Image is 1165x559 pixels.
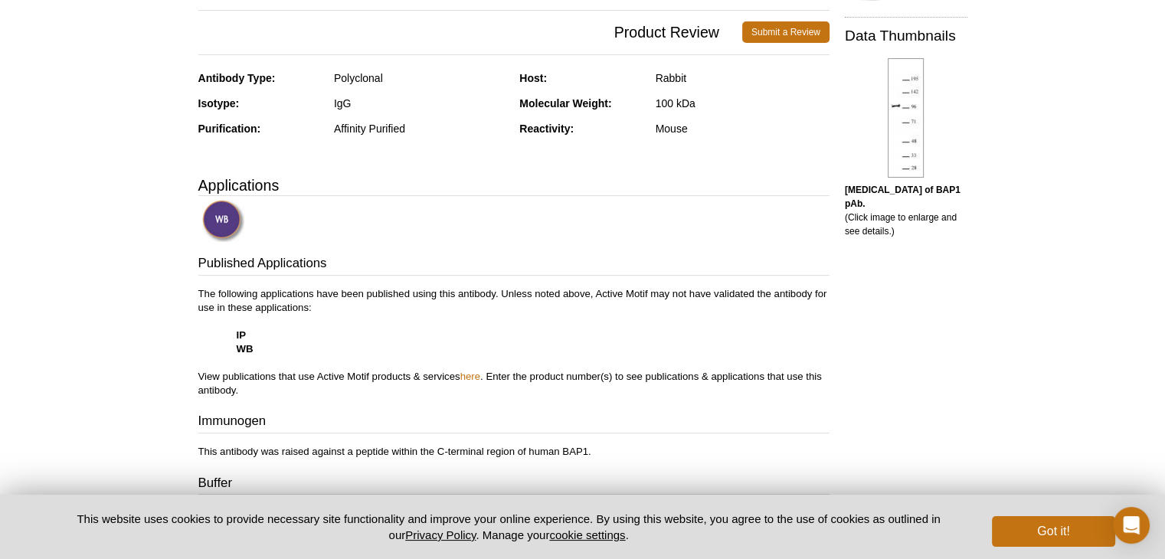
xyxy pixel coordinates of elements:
strong: Molecular Weight: [519,97,611,110]
div: Rabbit [656,71,830,85]
b: [MEDICAL_DATA] of BAP1 pAb. [845,185,960,209]
a: here [460,371,480,382]
button: Got it! [992,516,1114,547]
div: Open Intercom Messenger [1113,507,1150,544]
div: IgG [334,96,508,110]
img: Western Blot Validated [202,200,244,242]
a: Privacy Policy [405,528,476,541]
strong: Isotype: [198,97,240,110]
h3: Applications [198,174,830,197]
strong: Reactivity: [519,123,574,135]
p: The following applications have been published using this antibody. Unless noted above, Active Mo... [198,287,830,397]
span: Product Review [198,21,742,43]
p: (Click image to enlarge and see details.) [845,183,967,238]
strong: Antibody Type: [198,72,276,84]
h2: Data Thumbnails [845,29,967,43]
p: This antibody was raised against a peptide within the C-terminal region of human BAP1. [198,445,830,459]
a: Submit a Review [742,21,830,43]
div: Polyclonal [334,71,508,85]
div: Affinity Purified [334,122,508,136]
strong: Purification: [198,123,261,135]
img: BAP1 antibody (pAb) tested by Western blot. [888,58,924,178]
strong: IP [237,329,246,341]
h3: Buffer [198,474,830,495]
strong: WB [237,343,254,355]
div: Mouse [656,122,830,136]
p: This website uses cookies to provide necessary site functionality and improve your online experie... [51,511,967,543]
button: cookie settings [549,528,625,541]
div: 100 kDa [656,96,830,110]
strong: Host: [519,72,547,84]
h3: Immunogen [198,412,830,433]
h3: Published Applications [198,254,830,276]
